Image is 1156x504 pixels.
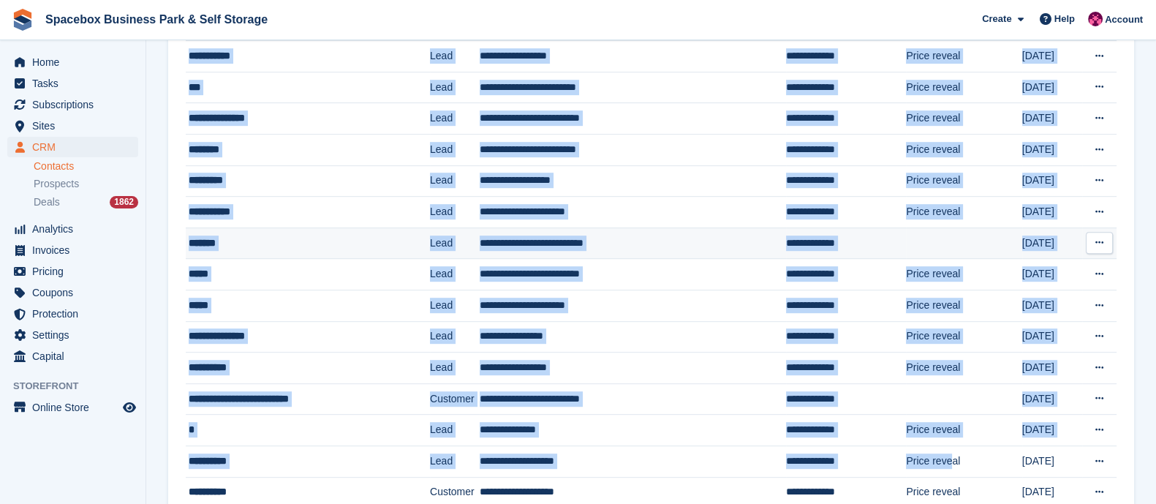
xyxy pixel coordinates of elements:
[39,7,273,31] a: Spacebox Business Park & Self Storage
[7,304,138,324] a: menu
[430,135,480,166] td: Lead
[1054,12,1075,26] span: Help
[32,52,120,72] span: Home
[7,240,138,260] a: menu
[430,383,480,415] td: Customer
[1022,41,1082,72] td: [DATE]
[1105,12,1143,27] span: Account
[34,159,138,173] a: Contacts
[7,52,138,72] a: menu
[1022,353,1082,384] td: [DATE]
[121,399,138,416] a: Preview store
[430,353,480,384] td: Lead
[906,415,1021,446] td: Price reveal
[32,116,120,136] span: Sites
[906,165,1021,197] td: Price reveal
[1022,165,1082,197] td: [DATE]
[7,94,138,115] a: menu
[32,304,120,324] span: Protection
[34,176,138,192] a: Prospects
[430,415,480,446] td: Lead
[906,41,1021,72] td: Price reveal
[430,165,480,197] td: Lead
[7,73,138,94] a: menu
[1022,415,1082,446] td: [DATE]
[32,219,120,239] span: Analytics
[32,261,120,282] span: Pricing
[1022,290,1082,321] td: [DATE]
[430,72,480,103] td: Lead
[7,325,138,345] a: menu
[7,219,138,239] a: menu
[430,321,480,353] td: Lead
[1022,445,1082,477] td: [DATE]
[906,353,1021,384] td: Price reveal
[32,325,120,345] span: Settings
[906,290,1021,321] td: Price reveal
[430,259,480,290] td: Lead
[982,12,1011,26] span: Create
[1022,135,1082,166] td: [DATE]
[1022,72,1082,103] td: [DATE]
[7,346,138,366] a: menu
[34,195,138,210] a: Deals 1862
[430,197,480,228] td: Lead
[1022,197,1082,228] td: [DATE]
[7,137,138,157] a: menu
[7,397,138,418] a: menu
[430,227,480,259] td: Lead
[906,197,1021,228] td: Price reveal
[1022,321,1082,353] td: [DATE]
[32,240,120,260] span: Invoices
[32,94,120,115] span: Subscriptions
[430,290,480,321] td: Lead
[32,73,120,94] span: Tasks
[430,445,480,477] td: Lead
[430,103,480,135] td: Lead
[1022,103,1082,135] td: [DATE]
[906,259,1021,290] td: Price reveal
[906,135,1021,166] td: Price reveal
[13,379,146,394] span: Storefront
[32,137,120,157] span: CRM
[7,116,138,136] a: menu
[32,346,120,366] span: Capital
[906,445,1021,477] td: Price reveal
[1022,227,1082,259] td: [DATE]
[7,261,138,282] a: menu
[430,41,480,72] td: Lead
[34,195,60,209] span: Deals
[34,177,79,191] span: Prospects
[906,103,1021,135] td: Price reveal
[906,72,1021,103] td: Price reveal
[32,282,120,303] span: Coupons
[1088,12,1103,26] img: Avishka Chauhan
[906,321,1021,353] td: Price reveal
[12,9,34,31] img: stora-icon-8386f47178a22dfd0bd8f6a31ec36ba5ce8667c1dd55bd0f319d3a0aa187defe.svg
[110,196,138,208] div: 1862
[1022,259,1082,290] td: [DATE]
[32,397,120,418] span: Online Store
[7,282,138,303] a: menu
[1022,383,1082,415] td: [DATE]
